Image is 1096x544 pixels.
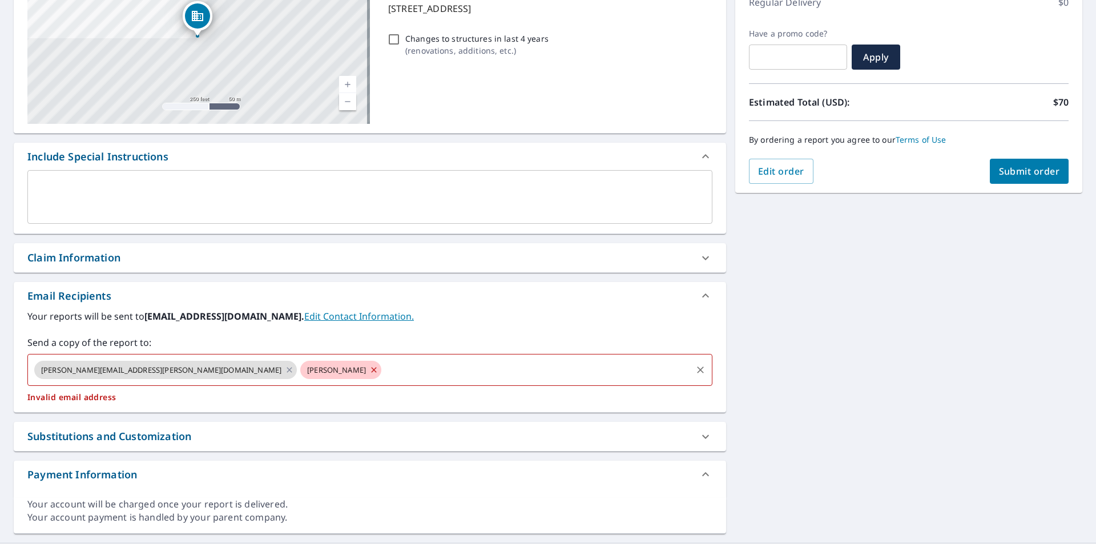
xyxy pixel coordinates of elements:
[14,422,726,451] div: Substitutions and Customization
[14,282,726,309] div: Email Recipients
[14,143,726,170] div: Include Special Instructions
[405,33,549,45] p: Changes to structures in last 4 years
[749,159,813,184] button: Edit order
[27,309,712,323] label: Your reports will be sent to
[1053,95,1069,109] p: $70
[990,159,1069,184] button: Submit order
[749,135,1069,145] p: By ordering a report you agree to our
[27,498,712,511] div: Your account will be charged once your report is delivered.
[300,361,381,379] div: [PERSON_NAME]
[27,250,120,265] div: Claim Information
[692,362,708,378] button: Clear
[758,165,804,178] span: Edit order
[34,361,297,379] div: [PERSON_NAME][EMAIL_ADDRESS][PERSON_NAME][DOMAIN_NAME]
[304,310,414,323] a: EditContactInfo
[14,243,726,272] div: Claim Information
[861,51,891,63] span: Apply
[27,429,191,444] div: Substitutions and Customization
[300,365,373,376] span: [PERSON_NAME]
[14,461,726,488] div: Payment Information
[749,95,909,109] p: Estimated Total (USD):
[388,2,708,15] p: [STREET_ADDRESS]
[339,76,356,93] a: Current Level 17, Zoom In
[183,1,212,37] div: Dropped pin, building 1, Commercial property, 1626 Glendale Ave Evansville, IN 47712
[896,134,946,145] a: Terms of Use
[852,45,900,70] button: Apply
[339,93,356,110] a: Current Level 17, Zoom Out
[27,336,712,349] label: Send a copy of the report to:
[27,149,168,164] div: Include Special Instructions
[27,288,111,304] div: Email Recipients
[27,392,712,402] p: Invalid email address
[749,29,847,39] label: Have a promo code?
[999,165,1060,178] span: Submit order
[405,45,549,57] p: ( renovations, additions, etc. )
[34,365,288,376] span: [PERSON_NAME][EMAIL_ADDRESS][PERSON_NAME][DOMAIN_NAME]
[27,511,712,524] div: Your account payment is handled by your parent company.
[144,310,304,323] b: [EMAIL_ADDRESS][DOMAIN_NAME].
[27,467,137,482] div: Payment Information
